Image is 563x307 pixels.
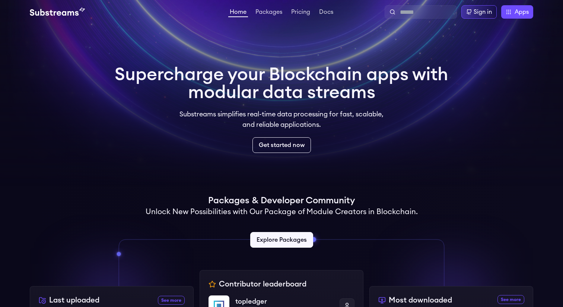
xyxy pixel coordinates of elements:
[290,9,312,16] a: Pricing
[146,207,418,217] h2: Unlock New Possibilities with Our Package of Module Creators in Blockchain.
[30,7,85,16] img: Substream's logo
[115,66,448,101] h1: Supercharge your Blockchain apps with modular data streams
[252,137,311,153] a: Get started now
[208,195,355,207] h1: Packages & Developer Community
[318,9,335,16] a: Docs
[461,5,497,19] a: Sign in
[515,7,529,16] span: Apps
[235,296,334,307] p: topledger
[228,9,248,17] a: Home
[158,296,185,305] a: See more recently uploaded packages
[250,232,313,248] a: Explore Packages
[474,7,492,16] div: Sign in
[174,109,389,130] p: Substreams simplifies real-time data processing for fast, scalable, and reliable applications.
[254,9,284,16] a: Packages
[497,295,524,304] a: See more most downloaded packages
